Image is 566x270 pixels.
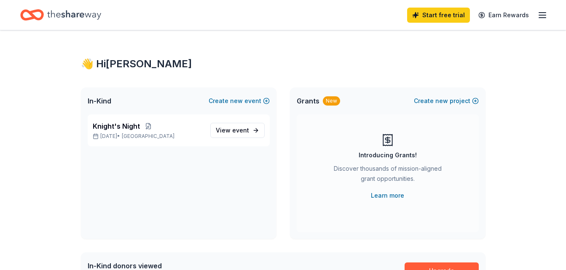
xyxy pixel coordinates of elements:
span: [GEOGRAPHIC_DATA] [122,133,174,140]
div: Discover thousands of mission-aligned grant opportunities. [330,164,445,187]
span: View [216,125,249,135]
div: Introducing Grants! [359,150,417,160]
a: Start free trial [407,8,470,23]
span: new [230,96,243,106]
span: new [435,96,448,106]
a: View event [210,123,265,138]
p: [DATE] • [93,133,204,140]
span: Knight's Night [93,121,140,131]
span: event [232,127,249,134]
span: In-Kind [88,96,111,106]
div: 👋 Hi [PERSON_NAME] [81,57,486,71]
a: Learn more [371,191,404,201]
button: Createnewevent [209,96,270,106]
a: Earn Rewards [473,8,534,23]
button: Createnewproject [414,96,479,106]
span: Grants [297,96,319,106]
div: New [323,96,340,106]
a: Home [20,5,101,25]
